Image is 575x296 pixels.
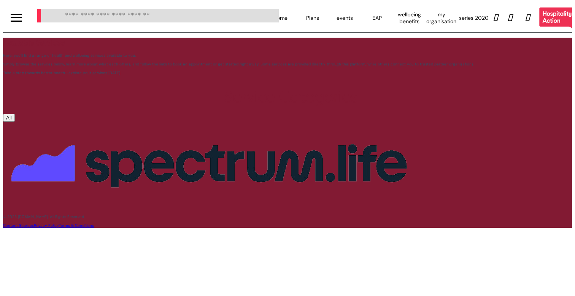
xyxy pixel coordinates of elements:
div: series 2020 [457,6,490,29]
div: events [329,6,361,29]
a: Content Sources [3,223,34,228]
div: wellbeing benefits [393,6,426,29]
div: Plans [297,6,329,29]
div: home [265,6,297,29]
div: my organisation [425,6,457,29]
div: EAP [361,6,393,29]
a: Privacy Policy [34,223,59,228]
button: All [3,114,15,122]
img: Spectrum.Life logo [3,122,416,209]
a: Terms & Conditions [59,223,94,228]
